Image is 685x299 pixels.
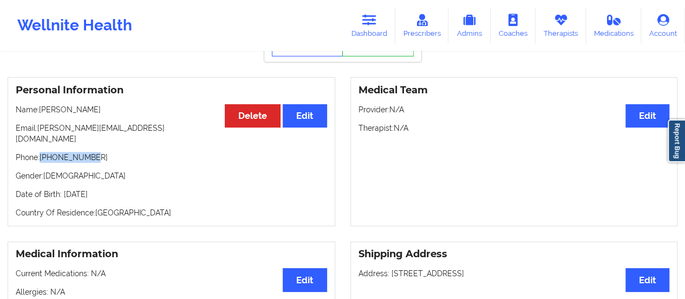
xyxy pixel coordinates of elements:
[358,123,670,133] p: Therapist: N/A
[16,268,327,279] p: Current Medications: N/A
[16,248,327,260] h3: Medical Information
[448,8,491,43] a: Admins
[358,268,670,279] p: Address: [STREET_ADDRESS]
[625,268,669,291] button: Edit
[16,207,327,218] p: Country Of Residence: [GEOGRAPHIC_DATA]
[16,123,327,144] p: Email: [PERSON_NAME][EMAIL_ADDRESS][DOMAIN_NAME]
[395,8,449,43] a: Prescribers
[283,268,327,291] button: Edit
[225,104,280,128] button: Delete
[536,8,586,43] a: Therapists
[358,84,670,97] h3: Medical Team
[16,152,327,163] p: Phone: [PHONE_NUMBER]
[16,189,327,200] p: Date of Birth: [DATE]
[283,104,327,128] button: Edit
[586,8,642,43] a: Medications
[641,8,685,43] a: Account
[358,248,670,260] h3: Shipping Address
[16,287,327,297] p: Allergies: N/A
[668,119,685,162] a: Report Bug
[16,104,327,115] p: Name: [PERSON_NAME]
[343,8,395,43] a: Dashboard
[625,104,669,128] button: Edit
[16,84,327,97] h3: Personal Information
[16,170,327,181] p: Gender: [DEMOGRAPHIC_DATA]
[358,104,670,115] p: Provider: N/A
[491,8,536,43] a: Coaches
